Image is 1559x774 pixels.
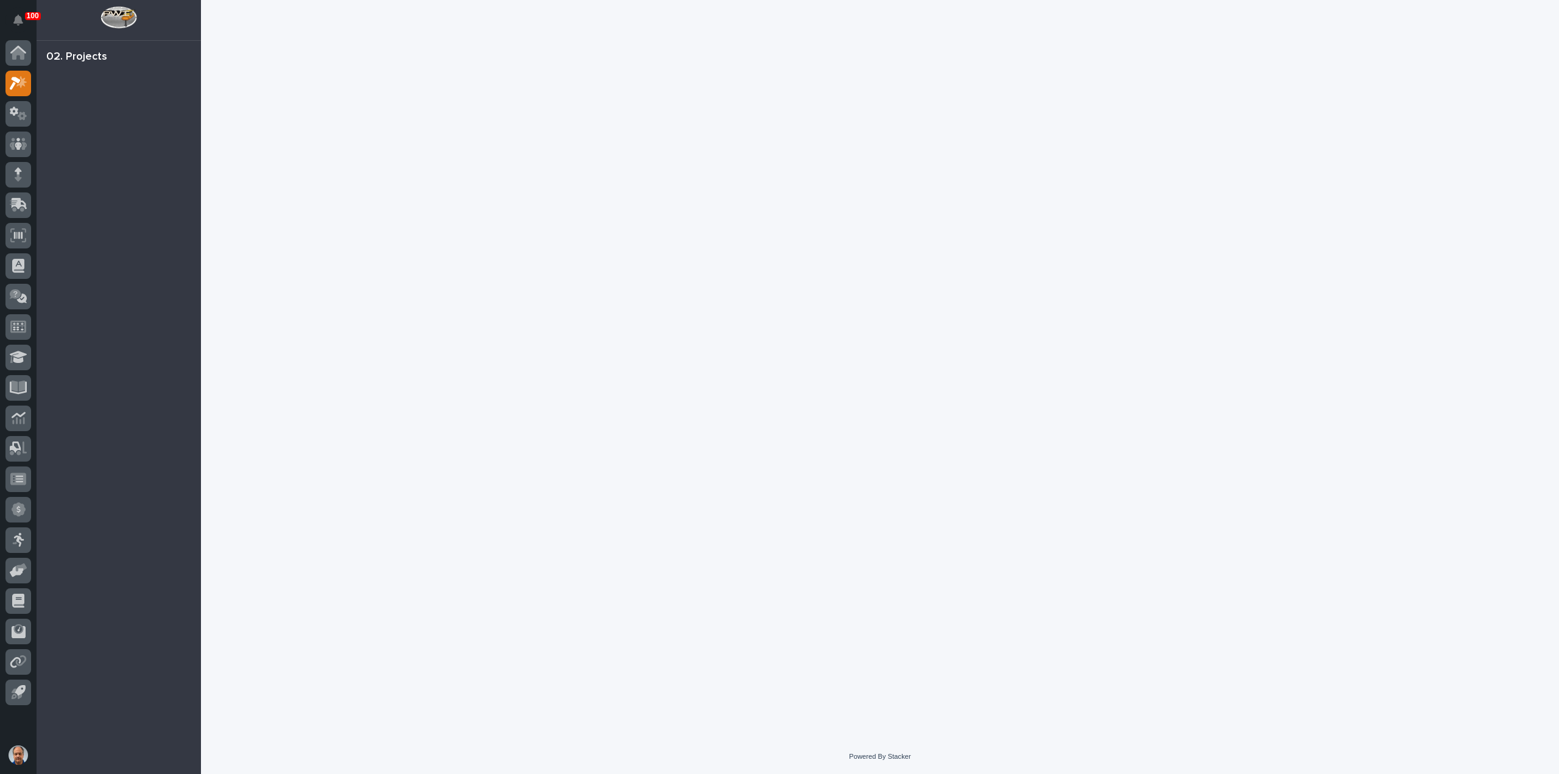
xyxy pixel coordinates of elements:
[849,753,910,760] a: Powered By Stacker
[27,12,39,20] p: 100
[5,742,31,768] button: users-avatar
[5,7,31,33] button: Notifications
[100,6,136,29] img: Workspace Logo
[46,51,107,64] div: 02. Projects
[15,15,31,34] div: Notifications100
